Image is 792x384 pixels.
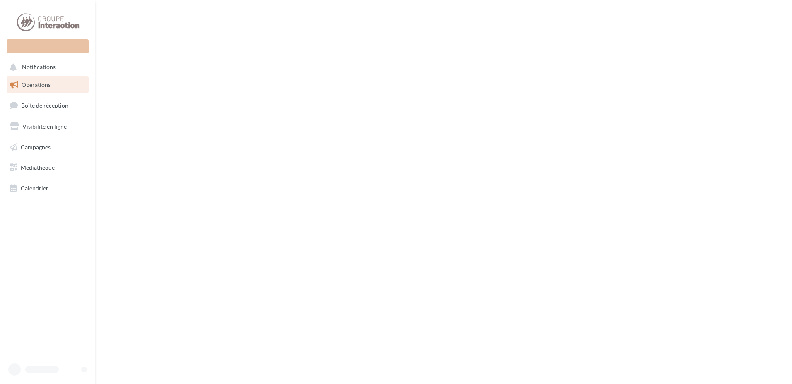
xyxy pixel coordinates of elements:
[22,64,56,71] span: Notifications
[21,185,48,192] span: Calendrier
[5,96,90,114] a: Boîte de réception
[21,143,51,150] span: Campagnes
[5,118,90,135] a: Visibilité en ligne
[22,123,67,130] span: Visibilité en ligne
[21,102,68,109] span: Boîte de réception
[22,81,51,88] span: Opérations
[21,164,55,171] span: Médiathèque
[5,139,90,156] a: Campagnes
[5,76,90,94] a: Opérations
[5,159,90,176] a: Médiathèque
[7,39,89,53] div: Nouvelle campagne
[5,180,90,197] a: Calendrier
